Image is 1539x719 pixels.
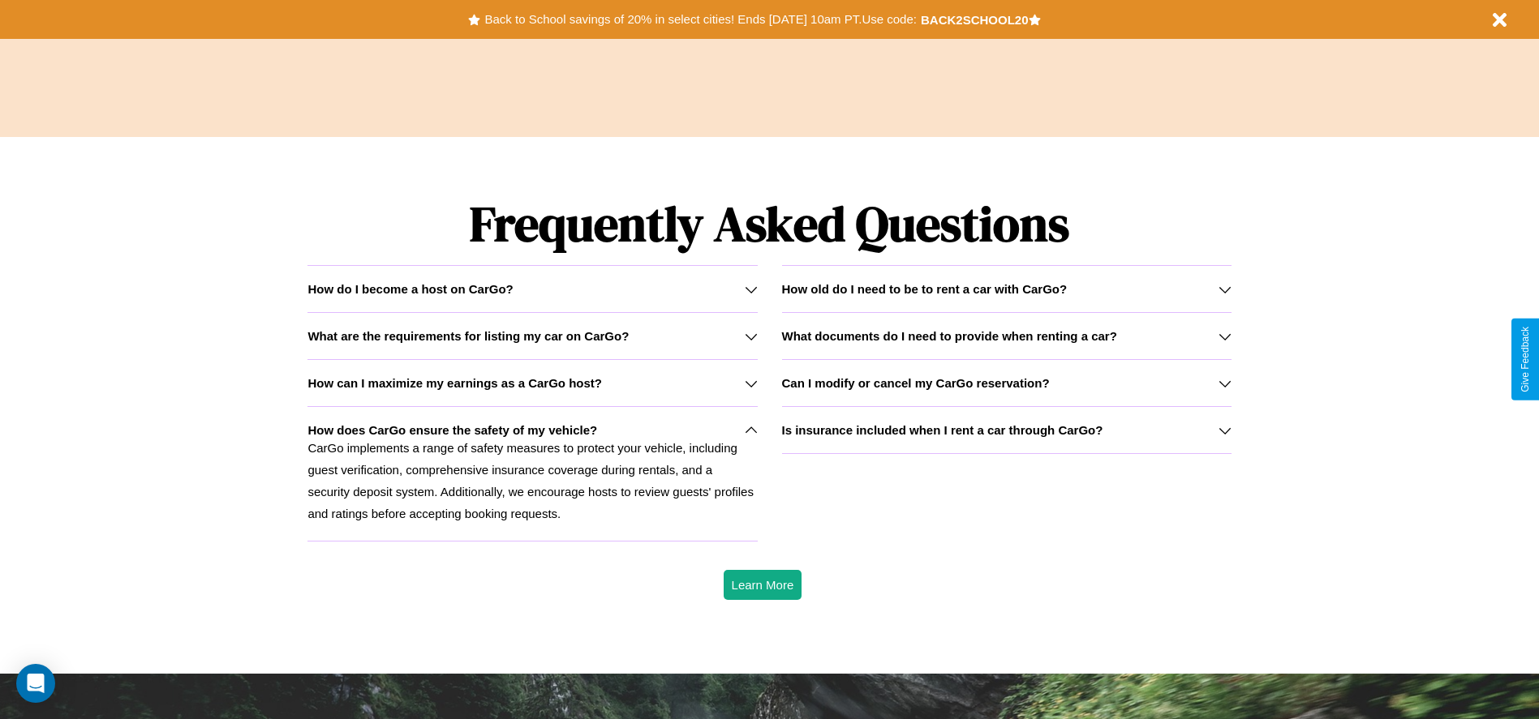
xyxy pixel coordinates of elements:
div: Open Intercom Messenger [16,664,55,703]
p: CarGo implements a range of safety measures to protect your vehicle, including guest verification... [307,437,757,524]
b: BACK2SCHOOL20 [921,13,1029,27]
h3: How can I maximize my earnings as a CarGo host? [307,376,602,390]
h3: How does CarGo ensure the safety of my vehicle? [307,423,597,437]
h1: Frequently Asked Questions [307,182,1231,265]
div: Give Feedback [1520,327,1531,392]
h3: Is insurance included when I rent a car through CarGo? [782,423,1103,437]
h3: Can I modify or cancel my CarGo reservation? [782,376,1050,390]
button: Learn More [724,570,802,600]
h3: What documents do I need to provide when renting a car? [782,329,1117,343]
button: Back to School savings of 20% in select cities! Ends [DATE] 10am PT.Use code: [480,8,920,31]
h3: How old do I need to be to rent a car with CarGo? [782,282,1068,296]
h3: What are the requirements for listing my car on CarGo? [307,329,629,343]
h3: How do I become a host on CarGo? [307,282,513,296]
